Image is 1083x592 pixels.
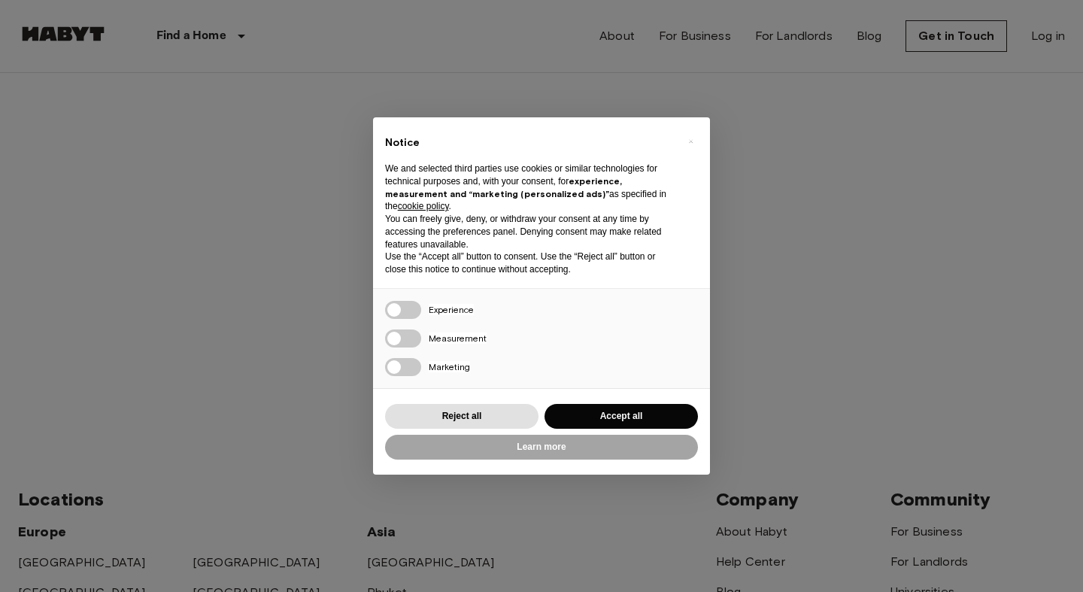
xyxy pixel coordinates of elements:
[385,135,674,150] h2: Notice
[385,175,622,199] strong: experience, measurement and “marketing (personalized ads)”
[385,213,674,250] p: You can freely give, deny, or withdraw your consent at any time by accessing the preferences pane...
[429,304,474,315] span: Experience
[429,332,487,344] span: Measurement
[385,162,674,213] p: We and selected third parties use cookies or similar technologies for technical purposes and, wit...
[429,361,470,372] span: Marketing
[385,404,538,429] button: Reject all
[398,201,449,211] a: cookie policy
[385,250,674,276] p: Use the “Accept all” button to consent. Use the “Reject all” button or close this notice to conti...
[545,404,698,429] button: Accept all
[385,435,698,460] button: Learn more
[678,129,702,153] button: Close this notice
[688,132,693,150] span: ×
